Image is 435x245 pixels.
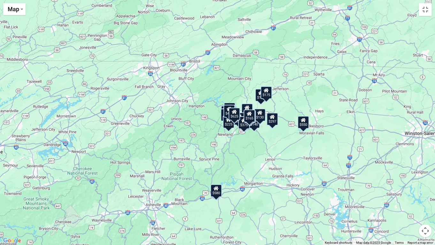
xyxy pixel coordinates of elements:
[395,241,404,244] a: Terms (opens in new tab)
[356,241,391,244] span: Map data ©2025 Google
[255,89,267,102] div: $175
[244,110,256,123] div: $480
[267,113,278,126] div: $297
[261,86,272,99] div: $175
[254,109,266,121] div: $130
[408,241,433,244] a: Report a map error
[325,241,352,245] button: Keyboard shortcuts
[244,109,255,122] div: $165
[298,116,309,128] div: $550
[248,115,260,128] div: $140
[419,225,432,237] button: Map camera controls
